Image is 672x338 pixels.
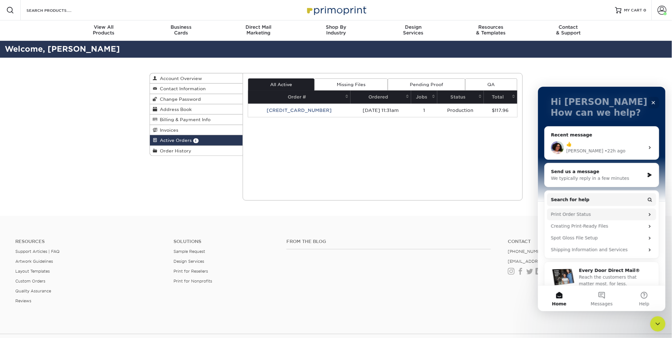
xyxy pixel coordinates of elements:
span: Direct Mail [220,24,297,30]
a: Order History [150,146,243,156]
img: Primoprint [304,3,368,17]
a: Contact Information [150,84,243,94]
span: MY CART [624,8,642,13]
a: Shop ByIndustry [297,20,375,41]
a: Layout Templates [15,269,50,274]
a: Sample Request [174,249,205,254]
iframe: Intercom live chat [650,316,666,332]
span: Contact [530,24,607,30]
div: & Templates [452,24,530,36]
a: Change Password [150,94,243,104]
a: Pending Proof [388,78,465,91]
span: Order History [158,148,192,153]
a: Account Overview [150,73,243,84]
th: Jobs [411,91,437,104]
a: QA [465,78,517,91]
a: [PHONE_NUMBER] [508,249,548,254]
td: [CREDIT_CARD_NUMBER] [248,104,351,117]
span: Billing & Payment Info [158,117,211,122]
td: [DATE] 11:31am [351,104,411,117]
h4: Solutions [174,239,277,244]
a: Address Book [150,104,243,114]
a: Design Services [174,259,204,264]
div: Marketing [220,24,297,36]
h4: From the Blog [286,239,491,244]
a: Missing Files [314,78,388,91]
a: View AllProducts [65,20,143,41]
a: [EMAIL_ADDRESS][DOMAIN_NAME] [508,259,584,264]
th: Total [484,91,517,104]
span: Address Book [158,107,192,112]
a: Resources& Templates [452,20,530,41]
span: Shop By [297,24,375,30]
a: Custom Orders [15,279,45,283]
a: Support Articles | FAQ [15,249,60,254]
td: Production [437,104,484,117]
h4: Contact [508,239,657,244]
div: Industry [297,24,375,36]
iframe: Intercom live chat [538,87,666,311]
a: DesignServices [375,20,452,41]
div: Services [375,24,452,36]
td: $117.96 [484,104,517,117]
a: Print for Resellers [174,269,208,274]
span: Business [142,24,220,30]
a: Artwork Guidelines [15,259,53,264]
span: Account Overview [158,76,202,81]
div: Cards [142,24,220,36]
div: Products [65,24,143,36]
span: 0 [644,8,646,12]
iframe: Google Customer Reviews [2,319,54,336]
a: BusinessCards [142,20,220,41]
th: Status [437,91,484,104]
h4: Resources [15,239,164,244]
span: Resources [452,24,530,30]
span: Invoices [158,128,179,133]
a: Billing & Payment Info [150,114,243,125]
th: Ordered [351,91,411,104]
span: View All [65,24,143,30]
a: Print for Nonprofits [174,279,212,283]
span: Change Password [158,97,201,102]
span: Active Orders [158,138,192,143]
a: All Active [248,78,314,91]
a: Quality Assurance [15,289,51,293]
td: 1 [411,104,437,117]
input: SEARCH PRODUCTS..... [26,6,88,14]
div: & Support [530,24,607,36]
th: Order # [248,91,351,104]
span: Contact Information [158,86,206,91]
a: Contact& Support [530,20,607,41]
